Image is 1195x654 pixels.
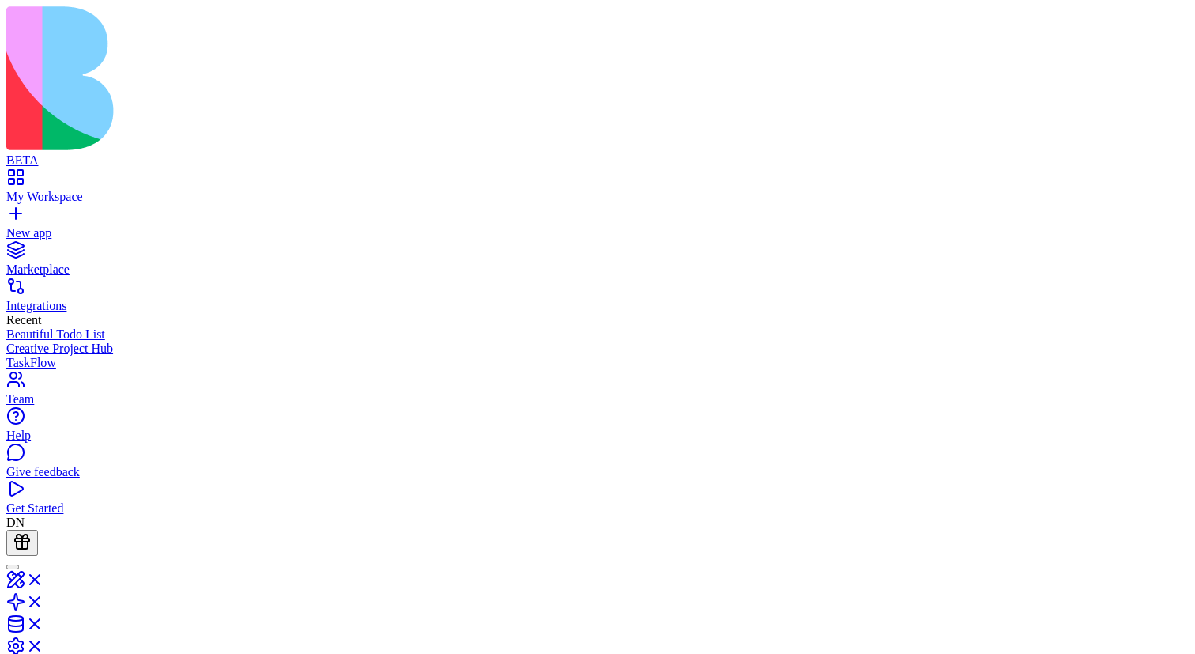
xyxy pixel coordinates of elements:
a: My Workspace [6,176,1189,204]
img: logo [6,6,642,150]
div: Integrations [6,299,1189,313]
div: Help [6,429,1189,443]
a: Team [6,378,1189,406]
div: My Workspace [6,190,1189,204]
a: TaskFlow [6,356,1189,370]
span: DN [6,516,25,529]
a: Beautiful Todo List [6,327,1189,342]
a: Integrations [6,285,1189,313]
div: Get Started [6,501,1189,516]
a: New app [6,212,1189,240]
div: BETA [6,153,1189,168]
a: BETA [6,139,1189,168]
a: Creative Project Hub [6,342,1189,356]
a: Give feedback [6,451,1189,479]
div: Give feedback [6,465,1189,479]
a: Get Started [6,487,1189,516]
div: Team [6,392,1189,406]
a: Help [6,414,1189,443]
div: Marketplace [6,263,1189,277]
div: New app [6,226,1189,240]
span: Recent [6,313,41,327]
a: Marketplace [6,248,1189,277]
